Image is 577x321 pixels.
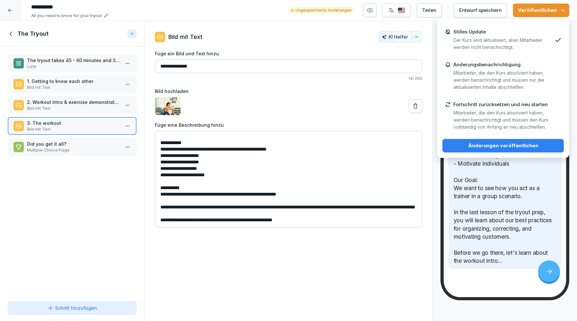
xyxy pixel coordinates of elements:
[168,32,203,41] p: Bild mit Text
[27,105,120,111] p: Bild mit Text
[379,31,422,42] button: KI Helfer
[47,305,97,311] div: Schritt hinzufügen
[17,30,49,38] h1: The Tryout
[398,7,405,14] img: us.svg
[518,7,564,14] div: Veröffentlichen
[448,142,559,149] div: Änderungen veröffentlichen
[155,88,422,95] label: Bild hochladen
[31,13,102,19] p: All you need to know for your tryout
[27,99,120,105] p: 2. Workout Intro & exercise demonstrations
[155,50,422,57] label: Füge ein Bild und Text hinzu
[27,147,120,153] p: Multiple-Choice Frage
[155,122,422,128] label: Füge eine Beschreibung hinzu
[459,7,502,14] div: Entwurf speichern
[453,29,486,35] p: Stilles Update
[442,139,564,152] button: Änderungen veröffentlichen
[8,301,137,315] button: Schritt hinzufügen
[27,126,120,132] p: Bild mit Text
[417,3,442,17] button: Teilen
[422,7,436,14] div: Teilen
[155,76,422,81] p: 14 / 200
[453,62,521,68] p: Änderungsbenachrichtigung
[382,34,419,40] div: KI Helfer
[453,37,552,51] p: Der Kurs wird aktualisiert, aber Mitarbeiter werden nicht benachrichtigt.
[27,78,120,85] p: 1. Getting to know each other
[453,109,552,131] p: Mitarbeiter, die den Kurs absolviert haben, werden benachrichtigt und müssen den Kurs vollständig...
[453,69,552,91] p: Mitarbeiter, die den Kurs absolviert haben, werden benachrichtigt und müssen nur die aktualisiert...
[27,57,120,64] p: The tryout takes 45 - 60 minutes and 3-6 trainer candidates participate. The agenda has 3 items:
[513,4,569,17] button: Veröffentlichen
[454,3,507,17] button: Entwurf speichern
[8,54,137,72] div: The tryout takes 45 - 60 minutes and 3-6 trainer candidates participate. The agenda has 3 items:L...
[296,7,352,13] p: Ungespeicherte Änderungen
[27,120,120,126] p: 3. The workout
[453,102,548,107] p: Fortschritt zurücksetzen und neu starten
[8,138,137,156] div: Did you get it all?Multiple-Choice Frage
[27,64,120,69] p: Liste
[454,22,556,265] p: What is happening: We will run a shortened workout format with 6 exercises, 2 sets per exercise, ...
[155,97,181,115] img: zii309ogu2906vw01qs6e0ge.png
[8,117,137,135] div: 3. The workoutBild mit Text
[8,96,137,114] div: 2. Workout Intro & exercise demonstrationsBild mit Text
[8,75,137,93] div: 1. Getting to know each otherBild mit Text
[27,85,120,90] p: Bild mit Text
[27,141,120,147] p: Did you get it all?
